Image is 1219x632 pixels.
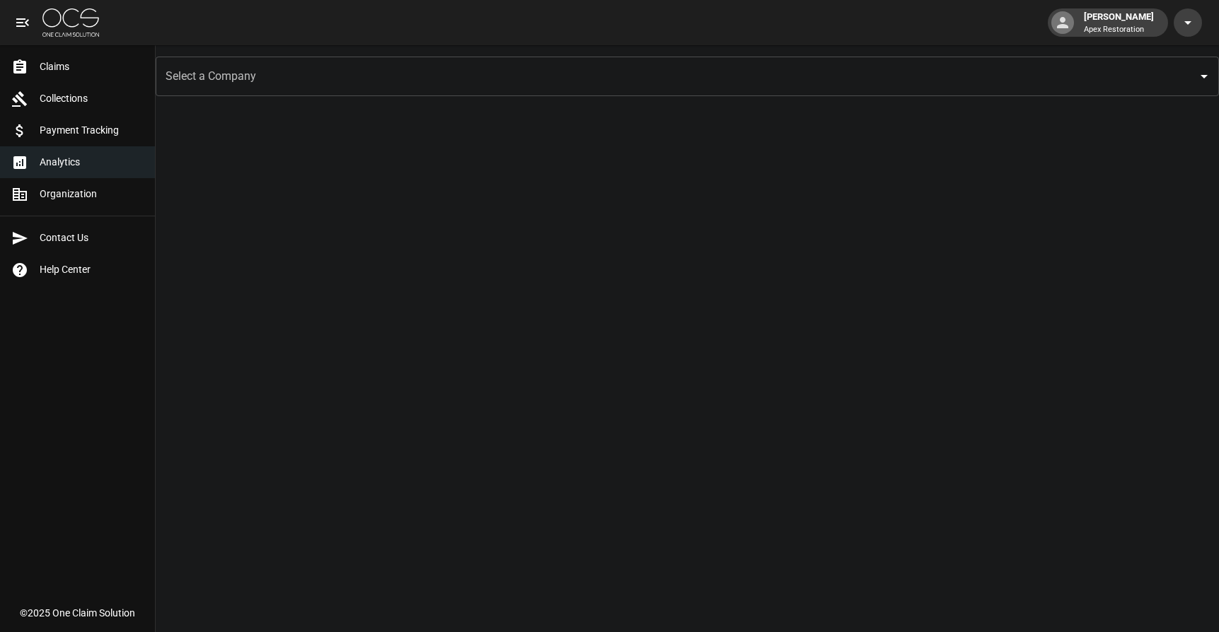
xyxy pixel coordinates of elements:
[40,91,144,106] span: Collections
[40,155,144,170] span: Analytics
[40,230,144,245] span: Contact Us
[42,8,99,37] img: ocs-logo-white-transparent.png
[40,123,144,138] span: Payment Tracking
[1078,10,1160,35] div: [PERSON_NAME]
[20,606,135,620] div: © 2025 One Claim Solution
[1084,24,1154,36] p: Apex Restoration
[40,59,144,74] span: Claims
[1194,66,1214,86] button: Open
[40,187,144,201] span: Organization
[40,262,144,277] span: Help Center
[8,8,37,37] button: open drawer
